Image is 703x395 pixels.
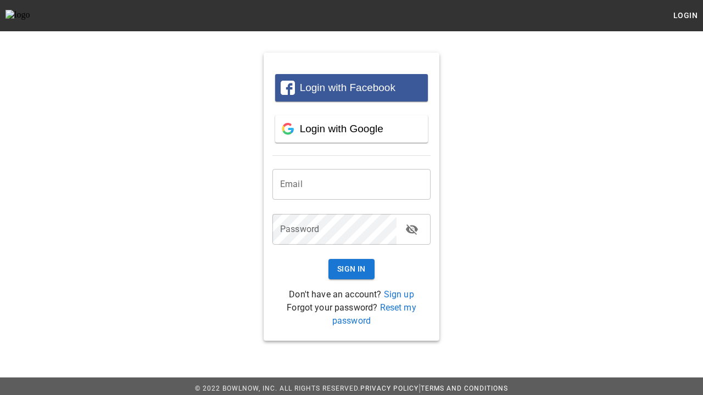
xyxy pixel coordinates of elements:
[668,5,703,26] button: Login
[401,218,423,240] button: toggle password visibility
[195,385,360,392] span: © 2022 BowlNow, Inc. All Rights Reserved.
[275,115,428,143] button: Login with Google
[275,74,428,101] button: Login with Facebook
[272,288,431,301] p: Don't have an account?
[300,82,395,93] span: Login with Facebook
[360,385,419,392] a: Privacy Policy
[332,302,416,326] a: Reset my password
[272,301,431,328] p: Forgot your password?
[421,385,508,392] a: Terms and Conditions
[300,123,383,134] span: Login with Google
[5,10,66,21] img: logo
[328,259,375,279] button: Sign In
[384,289,414,300] a: Sign up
